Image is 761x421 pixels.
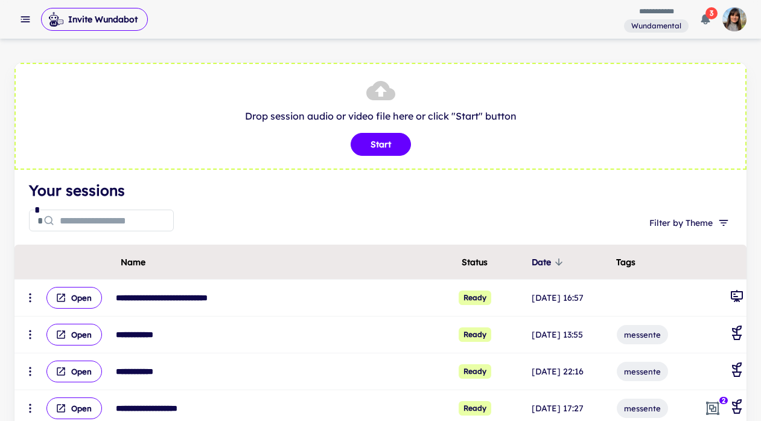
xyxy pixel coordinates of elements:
span: Ready [459,401,491,416]
td: [DATE] 13:55 [529,317,614,353]
button: Open [46,361,102,382]
div: Coaching [730,362,744,381]
span: messente [617,365,668,378]
span: Date [532,255,567,269]
td: [DATE] 16:57 [529,280,614,317]
div: Coaching [730,399,744,417]
button: 3 [693,7,718,31]
span: Invite Wundabot to record a meeting [41,7,148,31]
span: Tags [616,255,635,269]
p: Drop session audio or video file here or click "Start" button [28,109,733,123]
span: 2 [718,396,729,405]
button: Invite Wundabot [41,8,148,31]
span: Ready [459,291,491,305]
span: messente [617,329,668,341]
span: Ready [459,364,491,379]
span: Ready [459,327,491,342]
span: messente [617,402,668,414]
td: [DATE] 22:16 [529,353,614,390]
div: Coaching [730,326,744,344]
button: Start [351,133,411,156]
button: Open [46,324,102,345]
span: Wundamental [626,21,686,31]
img: photoURL [722,7,747,31]
span: 3 [705,7,718,19]
span: Status [462,255,488,269]
button: Filter by Theme [645,212,732,234]
div: General Meeting [730,289,744,307]
span: You are a member of this workspace. Contact your workspace owner for assistance. [624,18,689,33]
span: Name [121,255,145,269]
button: Open [46,287,102,309]
span: In 2 cohorts [702,397,724,419]
button: Open [46,397,102,419]
h4: Your sessions [29,179,732,201]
